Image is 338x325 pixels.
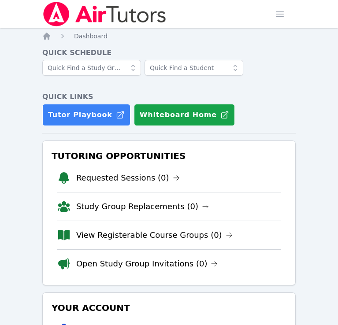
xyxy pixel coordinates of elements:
[76,200,209,213] a: Study Group Replacements (0)
[74,32,108,41] a: Dashboard
[145,60,243,76] input: Quick Find a Student
[76,172,180,184] a: Requested Sessions (0)
[76,229,233,241] a: View Registerable Course Groups (0)
[42,92,296,102] h4: Quick Links
[42,104,130,126] a: Tutor Playbook
[42,32,296,41] nav: Breadcrumb
[74,33,108,40] span: Dashboard
[42,48,296,58] h4: Quick Schedule
[42,2,167,26] img: Air Tutors
[42,60,141,76] input: Quick Find a Study Group
[76,258,218,270] a: Open Study Group Invitations (0)
[50,148,288,164] h3: Tutoring Opportunities
[50,300,288,316] h3: Your Account
[134,104,235,126] button: Whiteboard Home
